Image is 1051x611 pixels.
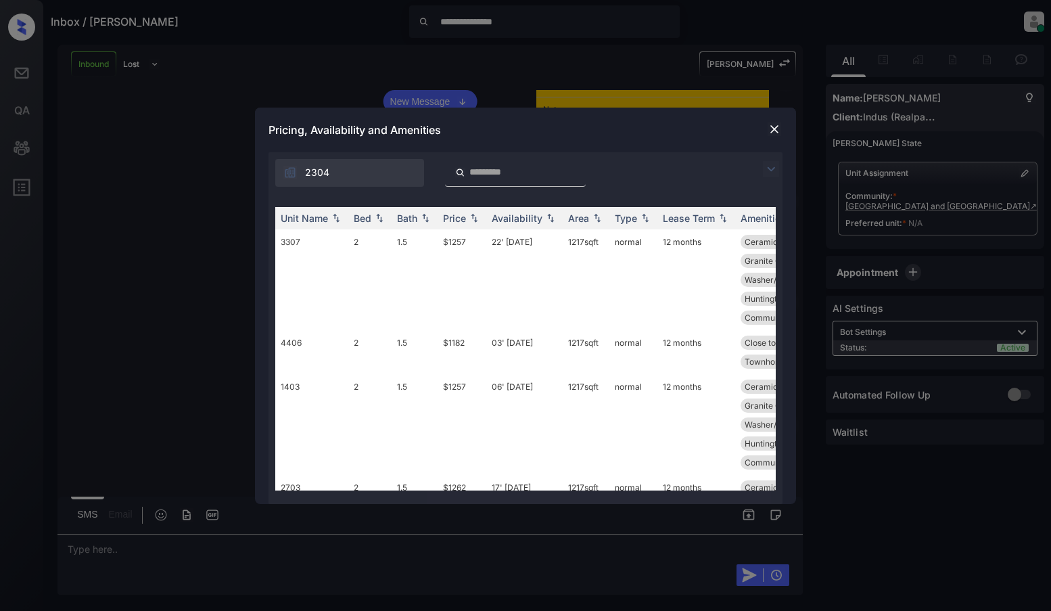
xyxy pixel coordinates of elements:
[745,438,805,449] span: Huntington Side
[745,457,805,468] span: Community Fee
[745,357,787,367] span: Townhome
[455,166,465,179] img: icon-zuma
[563,330,609,374] td: 1217 sqft
[544,213,557,223] img: sorting
[329,213,343,223] img: sorting
[590,213,604,223] img: sorting
[348,330,392,374] td: 2
[615,212,637,224] div: Type
[745,420,818,430] span: Washer/Dryer Co...
[486,374,563,475] td: 06' [DATE]
[392,475,438,576] td: 1.5
[392,374,438,475] td: 1.5
[348,374,392,475] td: 2
[305,165,329,180] span: 2304
[745,294,805,304] span: Huntington Side
[663,212,715,224] div: Lease Term
[563,229,609,330] td: 1217 sqft
[745,482,810,493] span: Ceramic Tile Di...
[281,212,328,224] div: Unit Name
[638,213,652,223] img: sorting
[392,229,438,330] td: 1.5
[283,166,297,179] img: icon-zuma
[443,212,466,224] div: Price
[354,212,371,224] div: Bed
[741,212,786,224] div: Amenities
[745,237,810,247] span: Ceramic Tile Di...
[275,330,348,374] td: 4406
[745,256,812,266] span: Granite Counter...
[438,475,486,576] td: $1262
[745,338,849,348] span: Close to [PERSON_NAME]...
[657,374,735,475] td: 12 months
[763,161,779,177] img: icon-zuma
[392,330,438,374] td: 1.5
[438,330,486,374] td: $1182
[419,213,432,223] img: sorting
[486,475,563,576] td: 17' [DATE]
[563,475,609,576] td: 1217 sqft
[609,330,657,374] td: normal
[745,382,810,392] span: Ceramic Tile Di...
[348,229,392,330] td: 2
[348,475,392,576] td: 2
[486,330,563,374] td: 03' [DATE]
[255,108,796,152] div: Pricing, Availability and Amenities
[768,122,781,136] img: close
[275,475,348,576] td: 2703
[657,330,735,374] td: 12 months
[275,374,348,475] td: 1403
[745,401,812,411] span: Granite Counter...
[609,229,657,330] td: normal
[397,212,417,224] div: Bath
[486,229,563,330] td: 22' [DATE]
[275,229,348,330] td: 3307
[467,213,481,223] img: sorting
[492,212,542,224] div: Availability
[745,275,818,285] span: Washer/Dryer Co...
[657,475,735,576] td: 12 months
[716,213,730,223] img: sorting
[609,374,657,475] td: normal
[438,374,486,475] td: $1257
[745,313,805,323] span: Community Fee
[563,374,609,475] td: 1217 sqft
[657,229,735,330] td: 12 months
[373,213,386,223] img: sorting
[568,212,589,224] div: Area
[609,475,657,576] td: normal
[438,229,486,330] td: $1257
